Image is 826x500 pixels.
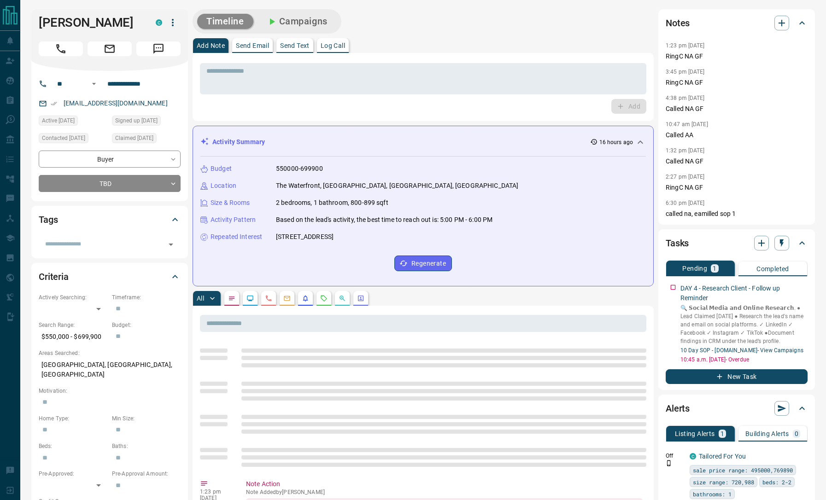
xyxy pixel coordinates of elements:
[39,329,107,344] p: $550,000 - $699,900
[64,99,168,107] a: [EMAIL_ADDRESS][DOMAIN_NAME]
[112,321,181,329] p: Budget:
[666,147,705,154] p: 1:32 pm [DATE]
[164,238,177,251] button: Open
[682,265,707,272] p: Pending
[666,232,808,254] div: Tasks
[690,453,696,459] div: condos.ca
[666,69,705,75] p: 3:45 pm [DATE]
[357,295,364,302] svg: Agent Actions
[276,215,492,225] p: Based on the lead's activity, the best time to reach out is: 5:00 PM - 6:00 PM
[680,284,808,303] p: DAY 4 - Research Client - Follow up Reminder
[666,78,808,87] p: RingC NA GF
[88,41,132,56] span: Email
[39,41,83,56] span: Call
[156,19,162,26] div: condos.ca
[39,387,181,395] p: Motivation:
[745,430,789,437] p: Building Alerts
[112,293,181,302] p: Timeframe:
[666,12,808,34] div: Notes
[112,442,181,450] p: Baths:
[236,42,269,49] p: Send Email
[666,401,690,416] h2: Alerts
[599,138,633,146] p: 16 hours ago
[200,488,232,495] p: 1:23 pm
[666,183,808,192] p: RingC NA GF
[693,489,732,499] span: bathrooms: 1
[666,95,705,101] p: 4:38 pm [DATE]
[39,212,58,227] h2: Tags
[39,357,181,382] p: [GEOGRAPHIC_DATA], [GEOGRAPHIC_DATA], [GEOGRAPHIC_DATA]
[680,304,808,345] p: 🔍 𝗦𝗼𝗰𝗶𝗮𝗹 𝗠𝗲𝗱𝗶𝗮 𝗮𝗻𝗱 𝗢𝗻𝗹𝗶𝗻𝗲 𝗥𝗲𝘀𝗲𝗮𝗿𝗰𝗵. ● Lead Claimed [DATE] ● Research the lead's name and email on...
[721,430,724,437] p: 1
[666,42,705,49] p: 1:23 pm [DATE]
[39,293,107,302] p: Actively Searching:
[795,430,798,437] p: 0
[88,78,100,89] button: Open
[112,414,181,423] p: Min Size:
[320,295,328,302] svg: Requests
[675,430,715,437] p: Listing Alerts
[212,137,265,147] p: Activity Summary
[39,269,69,284] h2: Criteria
[197,295,204,302] p: All
[39,209,181,231] div: Tags
[666,209,808,219] p: called na, eamilled sop 1
[693,465,793,475] span: sale price range: 495000,769890
[200,134,646,151] div: Activity Summary16 hours ago
[246,295,254,302] svg: Lead Browsing Activity
[211,232,262,242] p: Repeated Interest
[666,16,690,30] h2: Notes
[39,15,142,30] h1: [PERSON_NAME]
[666,104,808,114] p: Called NA GF
[246,489,643,495] p: Note Added by [PERSON_NAME]
[42,116,75,125] span: Active [DATE]
[666,200,705,206] p: 6:30 pm [DATE]
[39,175,181,192] div: TBD
[680,347,803,354] a: 10 Day SOP - [DOMAIN_NAME]- View Campaigns
[666,397,808,419] div: Alerts
[666,174,705,180] p: 2:27 pm [DATE]
[115,134,153,143] span: Claimed [DATE]
[666,157,808,166] p: Called NA GF
[756,266,789,272] p: Completed
[246,479,643,489] p: Note Action
[197,14,253,29] button: Timeline
[666,369,808,384] button: New Task
[762,477,791,487] span: beds: 2-2
[39,116,107,128] div: Thu Jan 09 2025
[276,198,388,208] p: 2 bedrooms, 1 bathroom, 800-899 sqft
[136,41,181,56] span: Message
[39,442,107,450] p: Beds:
[211,164,232,174] p: Budget
[666,460,672,466] svg: Push Notification Only
[42,134,85,143] span: Contacted [DATE]
[112,133,181,146] div: Thu Jan 09 2025
[39,151,181,168] div: Buyer
[115,116,158,125] span: Signed up [DATE]
[39,349,181,357] p: Areas Searched:
[39,414,107,423] p: Home Type:
[666,236,689,250] h2: Tasks
[112,116,181,128] div: Thu Jan 09 2025
[39,133,107,146] div: Fri Feb 14 2025
[257,14,337,29] button: Campaigns
[276,232,334,242] p: [STREET_ADDRESS]
[394,256,452,271] button: Regenerate
[211,215,256,225] p: Activity Pattern
[280,42,310,49] p: Send Text
[680,355,808,364] p: 10:45 a.m. [DATE] - Overdue
[666,452,684,460] p: Off
[51,100,57,107] svg: Email Verified
[39,470,107,478] p: Pre-Approved:
[39,266,181,288] div: Criteria
[713,265,716,272] p: 1
[283,295,291,302] svg: Emails
[302,295,309,302] svg: Listing Alerts
[666,52,808,61] p: RingC NA GF
[321,42,345,49] p: Log Call
[112,470,181,478] p: Pre-Approval Amount:
[211,181,236,191] p: Location
[693,477,754,487] span: size range: 720,988
[211,198,250,208] p: Size & Rooms
[39,321,107,329] p: Search Range:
